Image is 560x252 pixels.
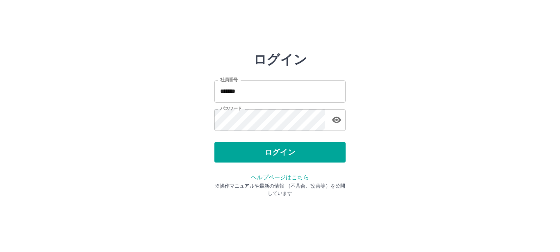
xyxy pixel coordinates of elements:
label: 社員番号 [220,77,237,83]
label: パスワード [220,105,242,112]
button: ログイン [214,142,346,163]
p: ※操作マニュアルや最新の情報 （不具合、改善等）を公開しています [214,182,346,197]
h2: ログイン [253,52,307,67]
a: ヘルプページはこちら [251,174,309,181]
